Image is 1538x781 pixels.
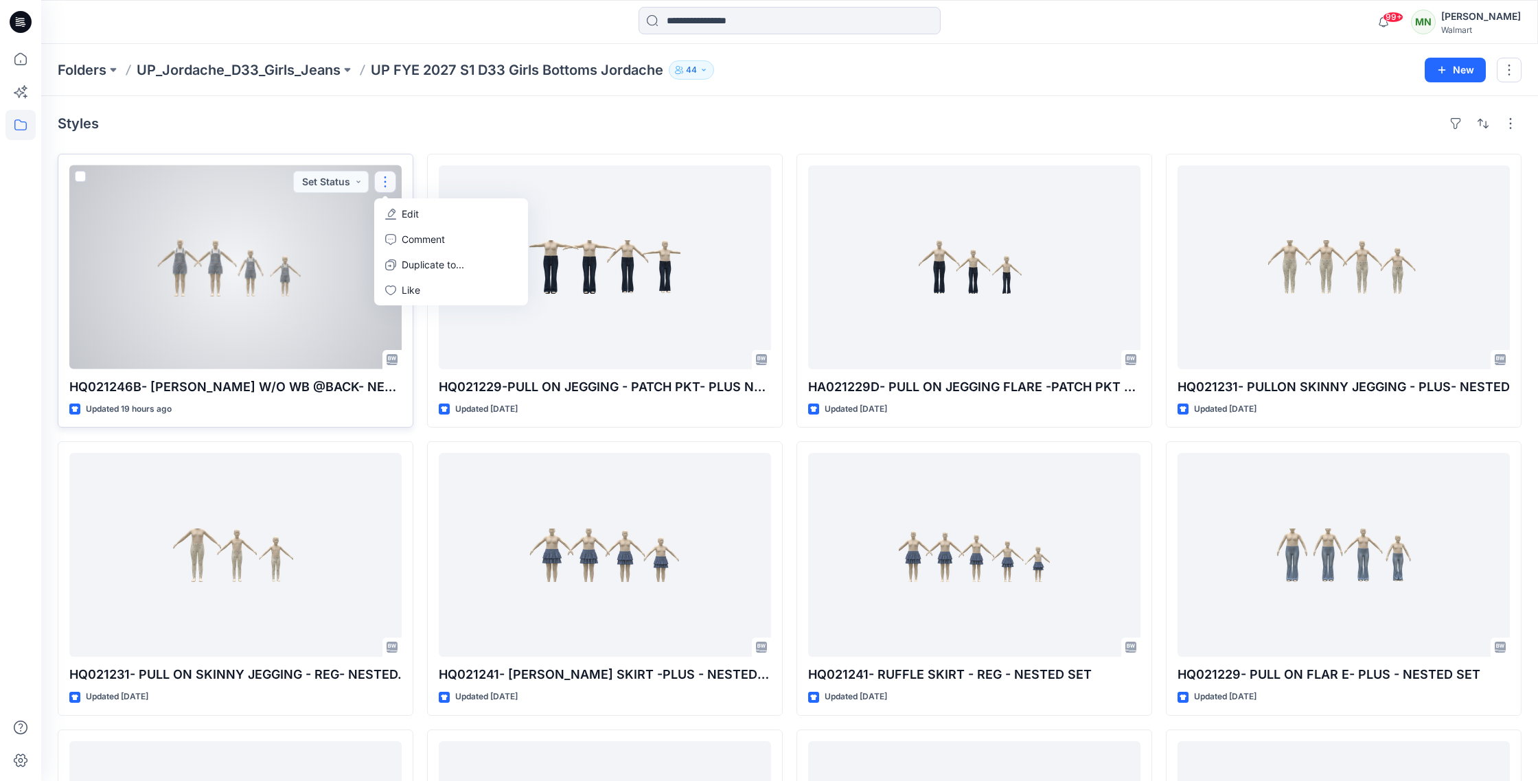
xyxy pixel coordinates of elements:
span: 99+ [1383,12,1403,23]
p: Comment [402,232,445,246]
p: HQ021229-PULL ON JEGGING - PATCH PKT- PLUS NESTED [439,377,771,397]
p: 44 [686,62,697,78]
button: 44 [669,60,714,80]
a: HQ021229- PULL ON FLAR E- PLUS - NESTED SET [1178,453,1510,657]
p: HQ021229- PULL ON FLAR E- PLUS - NESTED SET [1178,665,1510,684]
p: UP FYE 2027 S1 D33 Girls Bottoms Jordache [371,60,663,80]
a: UP_Jordache_D33_Girls_Jeans [137,60,341,80]
p: Updated [DATE] [86,690,148,704]
p: Updated [DATE] [825,690,887,704]
a: HQ021231- PULL ON SKINNY JEGGING - REG- NESTED. [69,453,402,657]
p: Like [402,283,420,297]
a: Folders [58,60,106,80]
button: New [1425,58,1486,82]
p: Updated [DATE] [1194,690,1256,704]
div: [PERSON_NAME] [1441,8,1521,25]
p: HA021229D- PULL ON JEGGING FLARE -PATCH PKT REG - NESTED [808,377,1140,397]
p: HQ021246B- [PERSON_NAME] W/O WB @BACK- NESTED [69,377,402,397]
a: HQ021246B- SHORTALL W/O WB @BACK- NESTED [69,165,402,369]
h4: Styles [58,115,99,132]
p: Updated [DATE] [455,402,518,417]
p: HQ021241- RUFFLE SKIRT - REG - NESTED SET [808,665,1140,684]
a: Edit [377,201,525,226]
p: Edit [402,207,419,221]
p: Updated [DATE] [1194,402,1256,417]
p: Updated [DATE] [825,402,887,417]
a: HQ021241- RIFFLE SKIRT -PLUS - NESTED SET [439,453,771,657]
p: HQ021231- PULLON SKINNY JEGGING - PLUS- NESTED [1178,377,1510,397]
p: HQ021231- PULL ON SKINNY JEGGING - REG- NESTED. [69,665,402,684]
p: Duplicate to... [402,257,464,272]
a: HA021229D- PULL ON JEGGING FLARE -PATCH PKT REG - NESTED [808,165,1140,369]
div: MN [1411,10,1436,34]
a: HQ021241- RUFFLE SKIRT - REG - NESTED SET [808,453,1140,657]
a: HQ021231- PULLON SKINNY JEGGING - PLUS- NESTED [1178,165,1510,369]
p: Updated 19 hours ago [86,402,172,417]
div: Walmart [1441,25,1521,35]
a: HQ021229-PULL ON JEGGING - PATCH PKT- PLUS NESTED [439,165,771,369]
p: Updated [DATE] [455,690,518,704]
p: HQ021241- [PERSON_NAME] SKIRT -PLUS - NESTED SET [439,665,771,684]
